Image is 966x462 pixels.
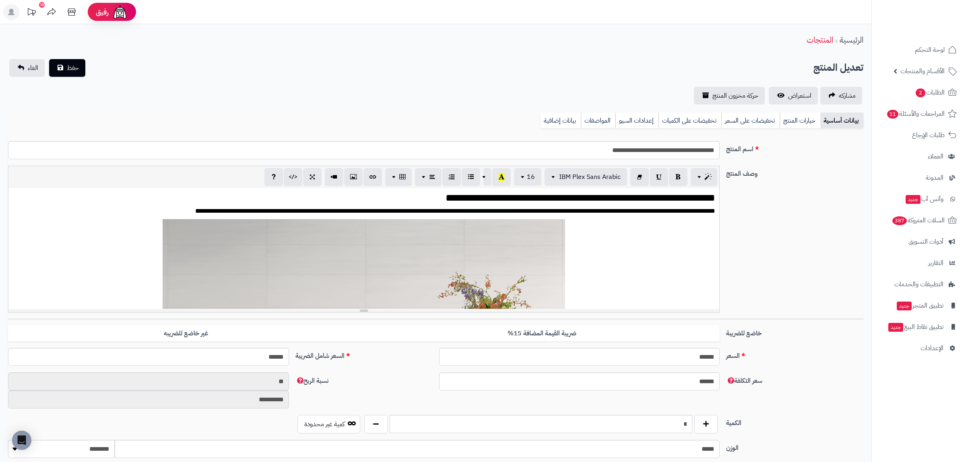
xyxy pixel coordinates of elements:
[888,321,943,333] span: تطبيق نقاط البيع
[897,302,912,310] span: جديد
[723,348,867,361] label: السعر
[726,376,762,386] span: سعر التكلفة
[921,343,943,354] span: الإعدادات
[915,87,945,98] span: الطلبات
[915,44,945,55] span: لوحة التحكم
[694,87,765,105] a: حركة مخزون المنتج
[840,34,863,46] a: الرئيسية
[908,236,943,247] span: أدوات التسويق
[96,7,109,17] span: رفيق
[928,151,943,162] span: العملاء
[615,113,658,129] a: إعدادات السيو
[877,296,961,315] a: تطبيق المتجرجديد
[906,195,921,204] span: جديد
[892,215,945,226] span: السلات المتروكة
[892,216,907,225] span: 387
[896,300,943,311] span: تطبيق المتجر
[295,376,328,386] span: نسبة الربح
[712,91,758,101] span: حركة مخزون المنتج
[527,172,535,182] span: 16
[820,87,862,105] a: مشاركه
[780,113,820,129] a: خيارات المنتج
[926,172,943,183] span: المدونة
[877,211,961,230] a: السلات المتروكة387
[581,113,615,129] a: المواصفات
[877,83,961,102] a: الطلبات2
[877,232,961,251] a: أدوات التسويق
[364,325,720,342] label: ضريبة القيمة المضافة 15%
[28,63,38,73] span: الغاء
[877,40,961,60] a: لوحة التحكم
[514,168,541,186] button: 16
[820,113,863,129] a: بيانات أساسية
[658,113,721,129] a: تخفيضات على الكميات
[887,110,898,119] span: 11
[788,91,811,101] span: استعراض
[916,88,925,97] span: 2
[67,63,79,73] span: حفظ
[807,34,833,46] a: المنتجات
[886,108,945,119] span: المراجعات والأسئلة
[877,339,961,358] a: الإعدادات
[721,113,780,129] a: تخفيضات على السعر
[912,129,945,141] span: طلبات الإرجاع
[877,104,961,123] a: المراجعات والأسئلة11
[877,253,961,273] a: التقارير
[8,325,364,342] label: غير خاضع للضريبه
[541,113,581,129] a: بيانات إضافية
[877,317,961,337] a: تطبيق نقاط البيعجديد
[928,257,943,269] span: التقارير
[292,348,436,361] label: السعر شامل الضريبة
[723,415,867,428] label: الكمية
[813,60,863,76] h2: تعديل المنتج
[112,4,128,20] img: ai-face.png
[877,168,961,187] a: المدونة
[839,91,856,101] span: مشاركه
[723,166,867,179] label: وصف المنتج
[723,141,867,154] label: اسم المنتج
[9,59,45,77] a: الغاء
[877,125,961,145] a: طلبات الإرجاع
[723,325,867,338] label: خاضع للضريبة
[49,59,85,77] button: حفظ
[723,440,867,453] label: الوزن
[900,66,945,77] span: الأقسام والمنتجات
[769,87,818,105] a: استعراض
[877,147,961,166] a: العملاء
[888,323,903,332] span: جديد
[911,20,958,37] img: logo-2.png
[559,172,621,182] span: IBM Plex Sans Arabic
[545,168,627,186] button: IBM Plex Sans Arabic
[877,189,961,209] a: وآتس آبجديد
[12,431,31,450] div: Open Intercom Messenger
[905,193,943,205] span: وآتس آب
[894,279,943,290] span: التطبيقات والخدمات
[39,2,45,8] div: 10
[21,4,41,22] a: تحديثات المنصة
[877,275,961,294] a: التطبيقات والخدمات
